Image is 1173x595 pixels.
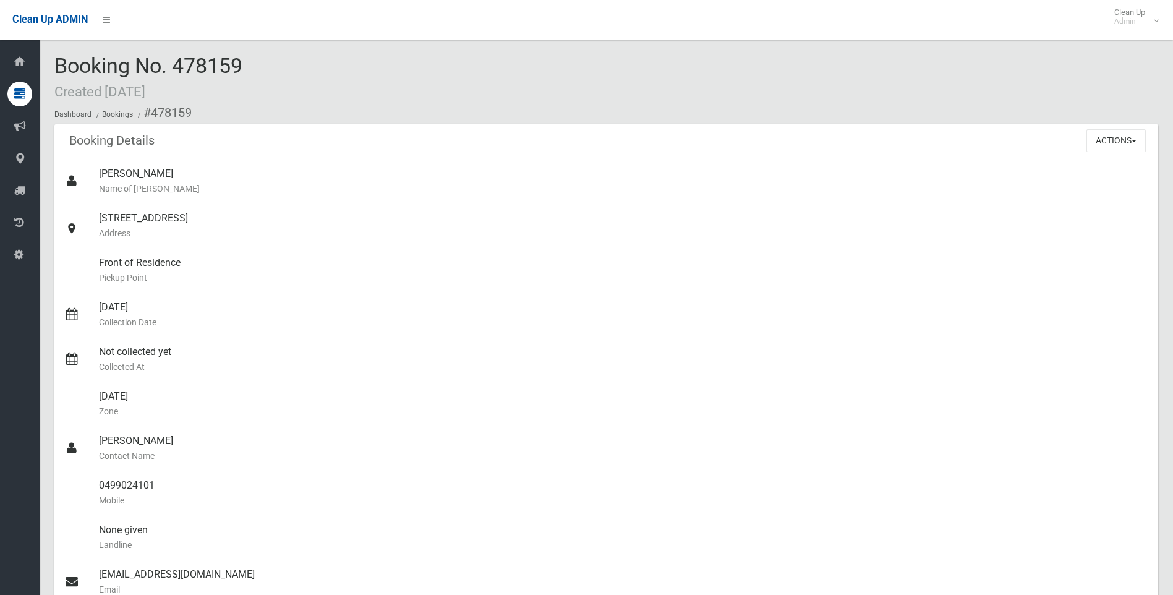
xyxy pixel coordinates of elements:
span: Clean Up [1108,7,1158,26]
small: Contact Name [99,448,1148,463]
div: 0499024101 [99,471,1148,515]
li: #478159 [135,101,192,124]
header: Booking Details [54,129,169,153]
div: [STREET_ADDRESS] [99,203,1148,248]
small: Address [99,226,1148,241]
div: [DATE] [99,382,1148,426]
small: Created [DATE] [54,83,145,100]
button: Actions [1086,129,1146,152]
small: Landline [99,537,1148,552]
div: [DATE] [99,293,1148,337]
div: Front of Residence [99,248,1148,293]
small: Name of [PERSON_NAME] [99,181,1148,196]
small: Collected At [99,359,1148,374]
span: Booking No. 478159 [54,53,242,101]
div: [PERSON_NAME] [99,426,1148,471]
small: Collection Date [99,315,1148,330]
div: None given [99,515,1148,560]
small: Mobile [99,493,1148,508]
small: Admin [1114,17,1145,26]
small: Zone [99,404,1148,419]
small: Pickup Point [99,270,1148,285]
span: Clean Up ADMIN [12,14,88,25]
a: Dashboard [54,110,92,119]
a: Bookings [102,110,133,119]
div: [PERSON_NAME] [99,159,1148,203]
div: Not collected yet [99,337,1148,382]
